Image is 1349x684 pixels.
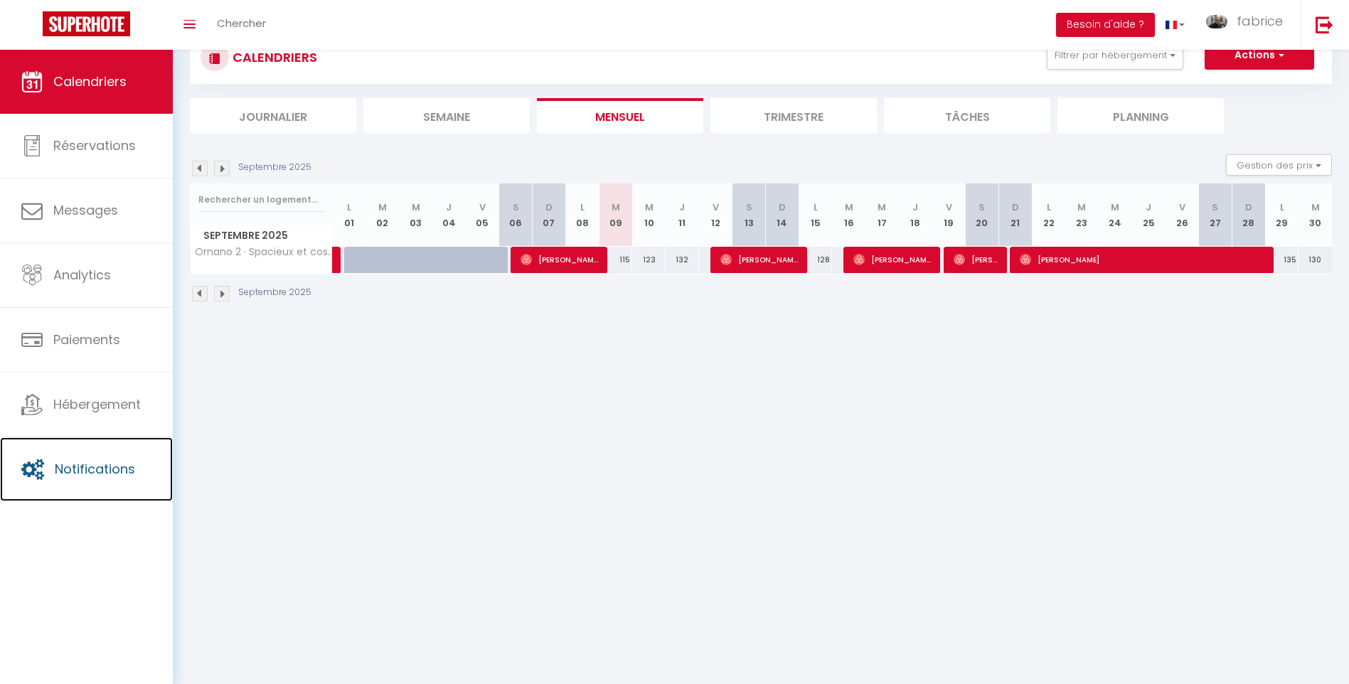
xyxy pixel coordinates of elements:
span: Ornano 2 · Spacieux et cosy avec parking [193,247,335,257]
th: 20 [966,183,999,247]
span: Analytics [53,266,111,284]
span: Hébergement [53,395,141,413]
th: 05 [466,183,499,247]
li: Semaine [363,98,530,133]
abbr: M [412,201,420,214]
img: logout [1316,16,1333,33]
span: [PERSON_NAME] [720,246,799,273]
abbr: V [1179,201,1185,214]
abbr: L [347,201,351,214]
li: Journalier [190,98,356,133]
button: Filtrer par hébergement [1047,41,1183,70]
div: 115 [599,247,632,273]
abbr: J [679,201,685,214]
abbr: J [446,201,452,214]
th: 09 [599,183,632,247]
abbr: J [1146,201,1151,214]
div: 132 [666,247,699,273]
th: 26 [1166,183,1199,247]
th: 21 [998,183,1032,247]
abbr: M [1111,201,1119,214]
th: 02 [366,183,399,247]
li: Tâches [884,98,1050,133]
abbr: L [580,201,585,214]
th: 25 [1132,183,1166,247]
th: 06 [499,183,533,247]
th: 08 [565,183,599,247]
abbr: M [1311,201,1320,214]
span: Notifications [55,460,135,478]
th: 18 [899,183,932,247]
span: [PERSON_NAME] [954,246,998,273]
abbr: D [779,201,786,214]
button: Gestion des prix [1226,154,1332,176]
span: Chercher [217,16,266,31]
abbr: D [1245,201,1252,214]
abbr: M [645,201,654,214]
abbr: M [612,201,620,214]
th: 14 [765,183,799,247]
span: Messages [53,201,118,219]
th: 15 [799,183,832,247]
th: 03 [399,183,432,247]
input: Rechercher un logement... [198,187,324,213]
th: 24 [1099,183,1132,247]
span: [PERSON_NAME] [1020,246,1265,273]
abbr: M [378,201,387,214]
abbr: L [814,201,818,214]
div: 123 [632,247,666,273]
abbr: J [912,201,918,214]
abbr: V [479,201,486,214]
th: 12 [699,183,732,247]
th: 23 [1065,183,1099,247]
button: Ouvrir le widget de chat LiveChat [11,6,54,48]
th: 11 [666,183,699,247]
abbr: D [1012,201,1019,214]
span: Réservations [53,137,136,154]
span: fabrice [1237,12,1283,30]
th: 27 [1198,183,1232,247]
th: 28 [1232,183,1265,247]
abbr: S [746,201,752,214]
button: Actions [1205,41,1314,70]
abbr: S [979,201,985,214]
button: Besoin d'aide ? [1056,13,1155,37]
div: 128 [799,247,832,273]
th: 22 [1032,183,1065,247]
th: 01 [333,183,366,247]
th: 17 [865,183,899,247]
li: Trimestre [710,98,877,133]
span: Septembre 2025 [191,225,332,246]
img: Super Booking [43,11,130,36]
img: ... [1206,15,1227,29]
abbr: M [845,201,853,214]
span: [PERSON_NAME] [853,246,932,273]
p: Septembre 2025 [238,286,311,299]
span: Calendriers [53,73,127,90]
th: 29 [1265,183,1299,247]
abbr: D [545,201,553,214]
h3: CALENDRIERS [229,41,317,73]
abbr: V [713,201,719,214]
li: Planning [1057,98,1224,133]
div: 130 [1299,247,1332,273]
abbr: S [513,201,519,214]
th: 19 [932,183,966,247]
th: 30 [1299,183,1332,247]
abbr: L [1047,201,1051,214]
th: 10 [632,183,666,247]
th: 13 [732,183,766,247]
span: Paiements [53,331,120,348]
span: [PERSON_NAME] [521,246,599,273]
th: 07 [533,183,566,247]
th: 04 [432,183,466,247]
li: Mensuel [537,98,703,133]
div: 135 [1265,247,1299,273]
abbr: L [1280,201,1284,214]
abbr: M [1077,201,1086,214]
abbr: S [1212,201,1218,214]
abbr: V [946,201,952,214]
p: Septembre 2025 [238,161,311,174]
abbr: M [878,201,886,214]
th: 16 [832,183,865,247]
